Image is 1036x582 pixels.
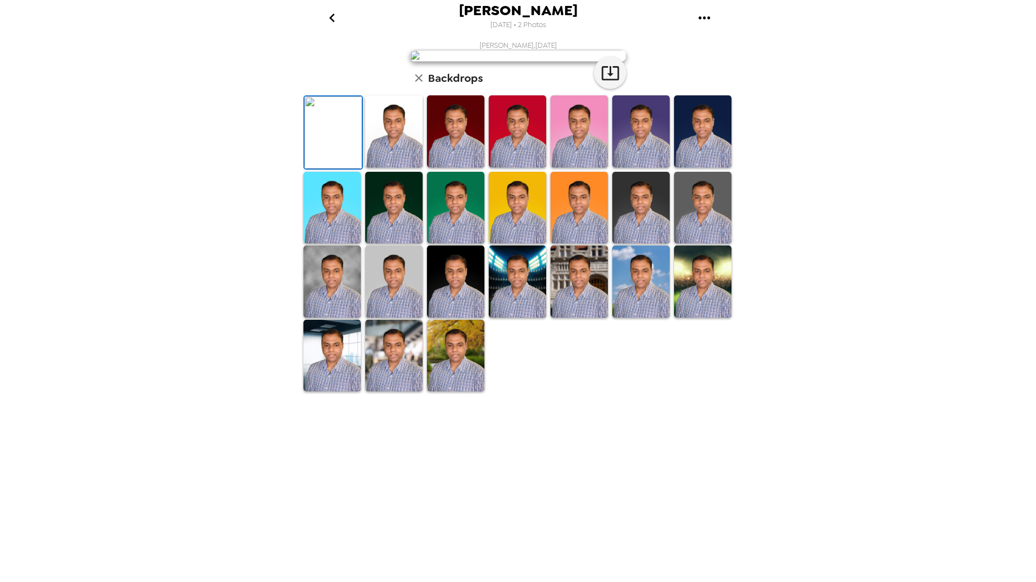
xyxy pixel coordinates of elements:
span: [DATE] • 2 Photos [490,18,546,33]
h6: Backdrops [428,69,483,87]
img: Original [305,96,362,169]
span: [PERSON_NAME] [459,3,578,18]
img: user [410,50,626,62]
span: [PERSON_NAME] , [DATE] [480,41,557,50]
